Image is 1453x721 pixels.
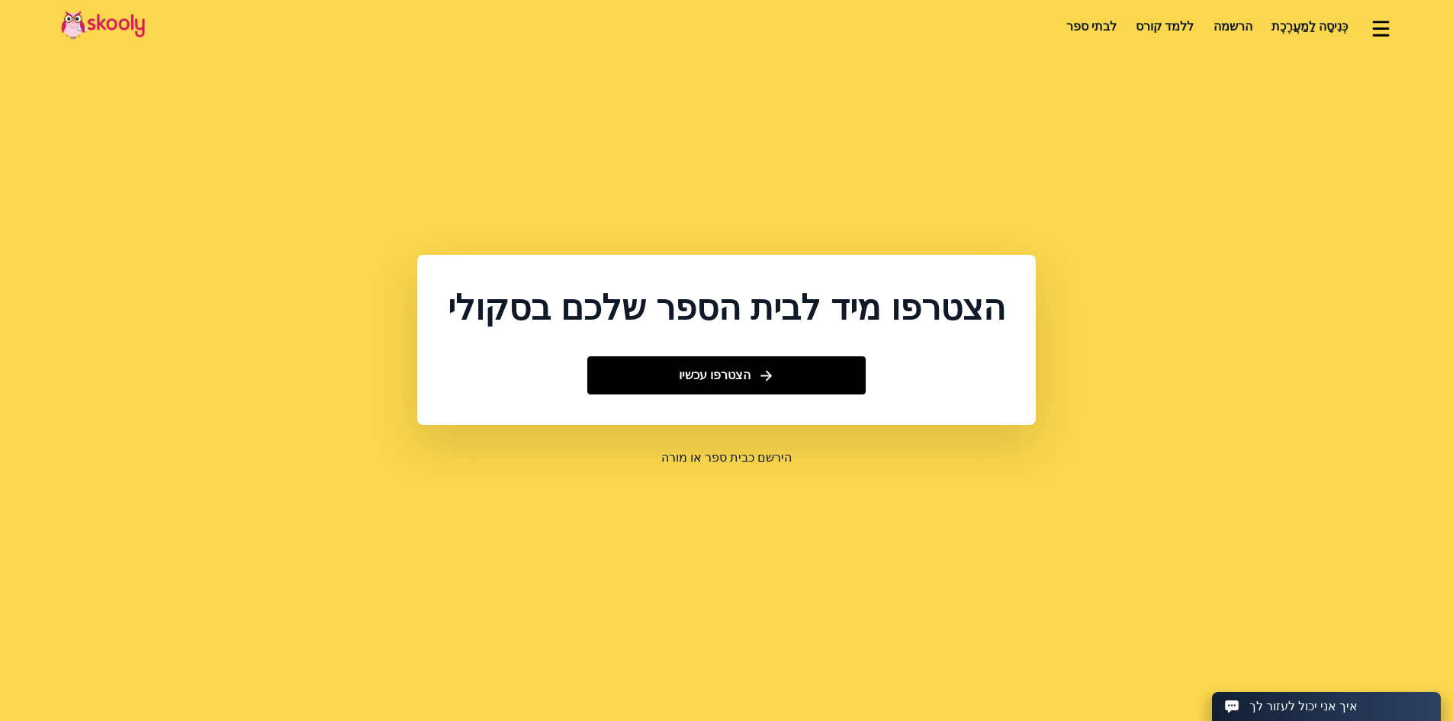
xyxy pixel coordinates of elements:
a: ללמד קורס [1126,14,1204,39]
img: סקולי [61,10,145,40]
a: כְּנִיסָה לַמַעֲרֶכֶת [1262,14,1358,39]
font: הצטרפו מיד לבית הספר שלכם בסקולי [448,285,1005,332]
button: הצטרפו עכשיוחץ קדימה מתאר [587,356,866,394]
font: ללמד קורס [1136,18,1194,35]
a: לבתי ספר [1056,14,1127,39]
a: הרשמה [1204,14,1262,39]
font: לבתי ספר [1066,18,1117,35]
font: כְּנִיסָה לַמַעֲרֶכֶת [1271,18,1348,35]
font: הצטרפו עכשיו [679,367,751,384]
button: מתווה התפריט [1370,14,1392,40]
a: הירשם כבית ספר או מורה [661,449,792,466]
ion-icon: חץ קדימה מתאר [758,368,774,384]
font: הרשמה [1214,18,1252,35]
